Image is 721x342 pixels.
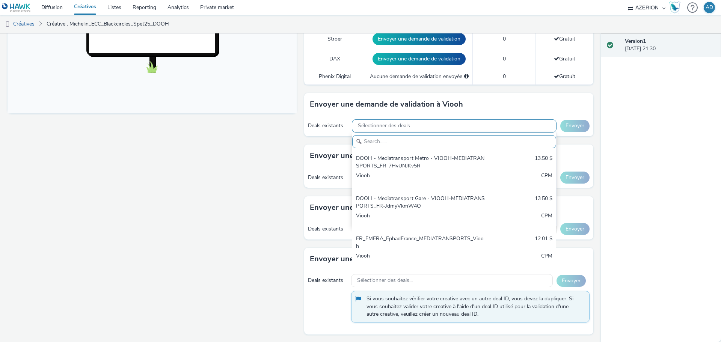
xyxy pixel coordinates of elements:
[464,73,469,80] div: Sélectionnez un deal ci-dessous et cliquez sur Envoyer pour envoyer une demande de validation à P...
[352,135,556,148] input: Search......
[370,73,469,80] div: Aucune demande de validation envoyée
[535,195,552,210] div: 13.50 $
[356,195,486,210] div: DOOH - Mediatransport Gare - VIOOH-MEDIATRANSPORTS_FR-JdmyVkmW4O
[358,123,413,129] span: Sélectionner des deals...
[541,212,552,227] div: CPM
[669,2,680,14] img: Hawk Academy
[503,73,506,80] span: 0
[503,35,506,42] span: 0
[356,155,486,170] div: DOOH - Mediatransport Metro - VIOOH-MEDIATRANSPORTS_FR-7HvUNJKv5R
[373,33,466,45] button: Envoyer une demande de validation
[308,174,348,181] div: Deals existants
[308,225,348,233] div: Deals existants
[706,2,713,13] div: AD
[554,73,575,80] span: Gratuit
[535,155,552,170] div: 13.50 $
[541,252,552,268] div: CPM
[625,38,646,45] strong: Version 1
[541,172,552,187] div: CPM
[554,35,575,42] span: Gratuit
[308,277,347,284] div: Deals existants
[356,252,486,268] div: Viooh
[356,212,486,227] div: Viooh
[304,29,366,49] td: Stroer
[356,235,486,250] div: FR_EMERA_EphadFrance_MEDIATRANSPORTS_Viooh
[503,55,506,62] span: 0
[560,172,590,184] button: Envoyer
[304,69,366,84] td: Phenix Digital
[357,277,413,284] span: Sélectionner des deals...
[560,223,590,235] button: Envoyer
[4,21,11,28] img: dooh
[310,99,463,110] h3: Envoyer une demande de validation à Viooh
[669,2,683,14] a: Hawk Academy
[310,150,478,161] h3: Envoyer une demande de validation à Broadsign
[554,55,575,62] span: Gratuit
[310,253,491,265] h3: Envoyer une demande de validation à Phenix Digital
[43,15,173,33] a: Créative : Michelin_ECC_Blackcircles_Spet25_DOOH
[557,275,586,287] button: Envoyer
[356,172,486,187] div: Viooh
[310,202,488,213] h3: Envoyer une demande de validation à MyAdbooker
[560,120,590,132] button: Envoyer
[304,49,366,69] td: DAX
[367,295,582,318] span: Si vous souhaitez vérifier votre creative avec un autre deal ID, vous devez la dupliquer. Si vous...
[625,38,715,53] div: [DATE] 21:30
[535,235,552,250] div: 12.01 $
[373,53,466,65] button: Envoyer une demande de validation
[308,122,348,130] div: Deals existants
[2,3,31,12] img: undefined Logo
